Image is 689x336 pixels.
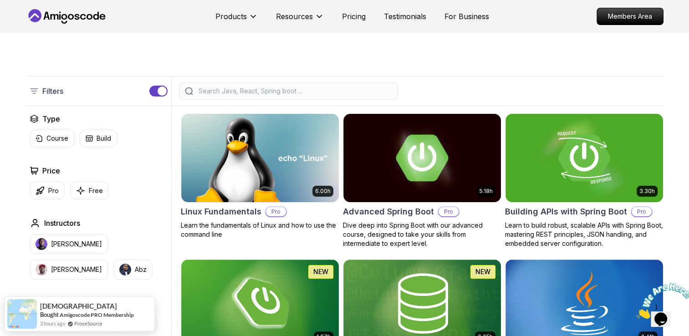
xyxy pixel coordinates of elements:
[7,299,37,329] img: provesource social proof notification image
[343,114,501,202] img: Advanced Spring Boot card
[505,114,663,202] img: Building APIs with Spring Boot card
[74,320,102,327] a: ProveSource
[215,11,258,29] button: Products
[313,267,328,276] p: NEW
[181,205,261,218] h2: Linux Fundamentals
[439,207,459,216] p: Pro
[30,182,65,199] button: Pro
[40,302,117,310] span: [DEMOGRAPHIC_DATA]
[343,221,501,248] p: Dive deep into Spring Boot with our advanced course, designed to take your skills from intermedia...
[215,11,247,22] p: Products
[444,11,489,22] a: For Business
[384,11,426,22] a: Testimonials
[315,188,331,195] p: 6.00h
[119,264,131,275] img: instructor img
[343,113,501,248] a: Advanced Spring Boot card5.18hAdvanced Spring BootProDive deep into Spring Boot with our advanced...
[44,218,80,229] h2: Instructors
[276,11,324,29] button: Resources
[89,186,103,195] p: Free
[342,11,366,22] a: Pricing
[46,134,68,143] p: Course
[639,188,655,195] p: 3.30h
[505,113,663,248] a: Building APIs with Spring Boot card3.30hBuilding APIs with Spring BootProLearn to build robust, s...
[42,86,63,97] p: Filters
[40,311,59,318] span: Bought
[135,265,147,274] p: Abz
[113,260,153,280] button: instructor imgAbz
[632,207,652,216] p: Pro
[197,87,392,96] input: Search Java, React, Spring boot ...
[475,267,490,276] p: NEW
[36,264,47,275] img: instructor img
[505,221,663,248] p: Learn to build robust, scalable APIs with Spring Boot, mastering REST principles, JSON handling, ...
[276,11,313,22] p: Resources
[181,113,339,239] a: Linux Fundamentals card6.00hLinux FundamentalsProLearn the fundamentals of Linux and how to use t...
[505,205,627,218] h2: Building APIs with Spring Boot
[30,130,74,147] button: Course
[480,188,493,195] p: 5.18h
[181,221,339,239] p: Learn the fundamentals of Linux and how to use the command line
[181,114,339,202] img: Linux Fundamentals card
[633,279,689,322] iframe: chat widget
[70,182,109,199] button: Free
[597,8,663,25] a: Members Area
[597,8,663,25] p: Members Area
[60,311,134,318] a: Amigoscode PRO Membership
[48,186,59,195] p: Pro
[4,4,7,11] span: 1
[42,165,60,176] h2: Price
[51,239,102,249] p: [PERSON_NAME]
[80,130,117,147] button: Build
[97,134,111,143] p: Build
[266,207,286,216] p: Pro
[51,265,102,274] p: [PERSON_NAME]
[343,205,434,218] h2: Advanced Spring Boot
[42,113,60,124] h2: Type
[36,238,47,250] img: instructor img
[30,234,108,254] button: instructor img[PERSON_NAME]
[4,4,60,40] img: Chat attention grabber
[30,260,108,280] button: instructor img[PERSON_NAME]
[40,320,65,327] span: 2 hours ago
